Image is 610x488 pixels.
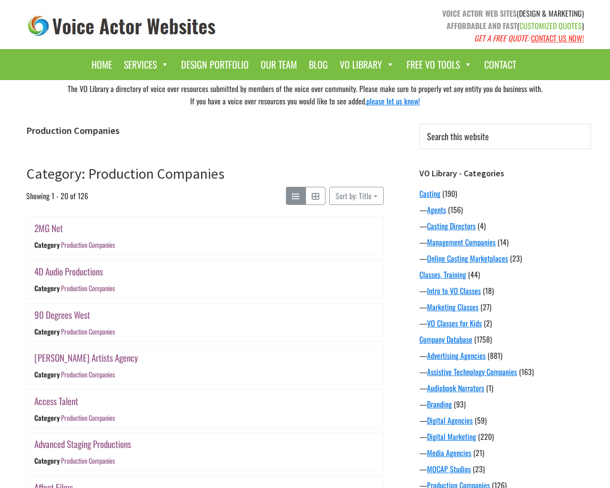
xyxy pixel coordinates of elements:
a: Home [87,54,117,75]
span: CUSTOMIZED QUOTES [519,20,582,31]
a: Blog [304,54,333,75]
span: (1) [486,382,493,394]
span: (1758) [474,334,492,345]
a: please let us know! [366,95,420,107]
a: Production Companies [61,456,115,466]
div: Category [34,283,60,293]
div: — [419,415,591,426]
a: Production Companies [61,369,115,379]
div: Category [34,369,60,379]
div: Category [34,240,60,250]
div: — [419,382,591,394]
div: — [419,285,591,296]
h3: VO Library - Categories [419,168,591,179]
input: Search this website [419,124,591,149]
div: — [419,350,591,361]
span: (44) [468,269,480,280]
a: Production Companies [61,413,115,423]
a: [PERSON_NAME] Artists Agency [34,351,138,365]
a: Audiobook Narrators [427,382,484,394]
span: (93) [454,398,466,410]
span: (2) [484,317,492,329]
span: Showing 1 - 20 of 126 [26,187,88,205]
a: Assistive Technology Companies [427,366,517,377]
div: Category [34,456,60,466]
div: — [419,398,591,410]
span: (59) [475,415,487,426]
a: Intro to VO Classes [427,285,481,296]
a: Production Companies [61,326,115,336]
a: Management Companies [427,236,496,248]
a: Design Portfolio [176,54,254,75]
a: Our Team [256,54,302,75]
a: Production Companies [61,283,115,293]
a: Access Talent [34,394,78,408]
a: Services [119,54,174,75]
a: Contact [479,54,521,75]
a: Company Database [419,334,472,345]
div: — [419,463,591,475]
div: — [419,236,591,248]
h1: Production Companies [26,125,384,136]
a: Digital Marketing [427,431,476,442]
a: Digital Agencies [427,415,473,426]
a: Online Casting Marketplaces [427,253,508,264]
span: (220) [478,431,494,442]
a: Casting Directors [427,220,476,232]
span: (163) [519,366,534,377]
em: GET A FREE QUOTE: [474,32,529,44]
a: 4D Audio Productions [34,264,103,278]
span: (23) [510,253,522,264]
a: MOCAP Studios [427,463,471,475]
span: (23) [473,463,485,475]
div: — [419,204,591,215]
a: 90 Degrees West [34,308,90,322]
div: — [419,253,591,264]
a: CONTACT US NOW! [531,32,584,44]
img: voice_actor_websites_logo [26,13,218,39]
span: (190) [442,188,457,199]
a: Production Companies [61,240,115,250]
a: Media Agencies [427,447,471,458]
a: Free VO Tools [402,54,477,75]
div: Category [34,326,60,336]
span: (881) [488,350,502,361]
a: Branding [427,398,452,410]
a: Marketing Classes [427,301,478,313]
strong: VOICE ACTOR WEB SITES [442,8,517,19]
a: Agents [427,204,446,215]
a: Casting [419,188,440,199]
div: — [419,301,591,313]
a: Advanced Staging Productions [34,437,131,451]
div: — [419,447,591,458]
div: Category [34,413,60,423]
div: — [419,431,591,442]
div: — [419,317,591,329]
a: VO Classes for Kids [427,317,482,329]
span: (156) [448,204,463,215]
a: Classes, Training [419,269,466,280]
span: (21) [473,447,484,458]
a: Advertising Agencies [427,350,486,361]
a: VO Library [335,54,399,75]
a: 2MG Net [34,221,63,235]
div: — [419,366,591,377]
span: (27) [480,301,491,313]
div: The VO Library a directory of voice over resources submitted by members of the voice over communi... [19,80,591,110]
button: Sort by: Title [329,187,384,205]
strong: AFFORDABLE AND FAST [447,20,517,31]
div: — [419,220,591,232]
p: (DESIGN & MARKETING) ( ) [312,7,584,44]
span: (14) [498,236,508,248]
span: (4) [478,220,486,232]
a: Category: Production Companies [26,164,224,183]
span: (18) [483,285,494,296]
